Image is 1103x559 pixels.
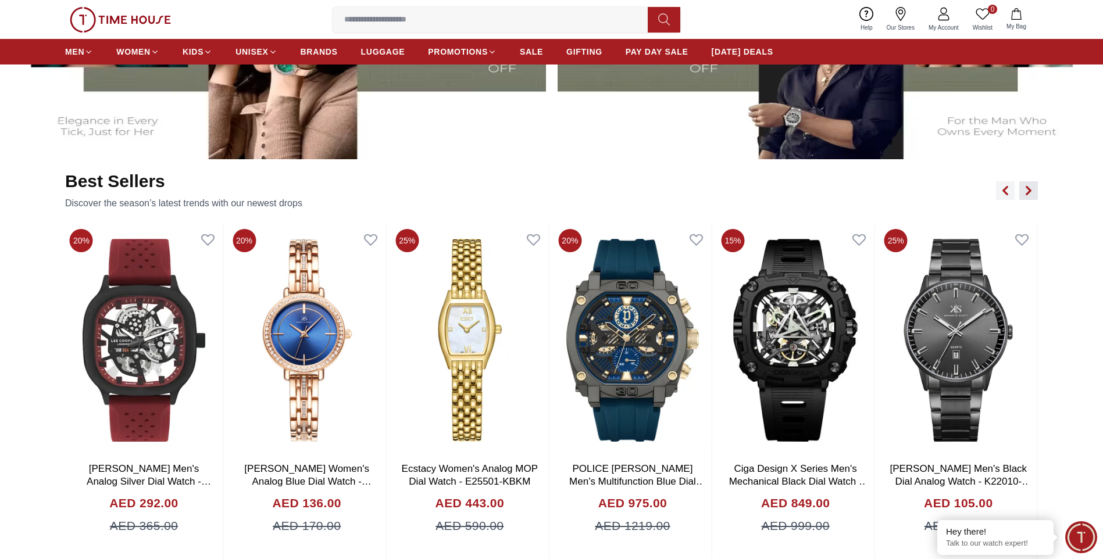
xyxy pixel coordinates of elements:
[395,229,419,252] span: 25%
[884,229,908,252] span: 25%
[402,463,538,487] a: Ecstacy Women's Analog MOP Dial Watch - E25501-KBKM
[428,41,497,62] a: PROMOTIONS
[65,224,223,457] img: Lee Cooper Men's Analog Silver Dial Watch - LC07973.658
[566,46,602,58] span: GIFTING
[712,46,773,58] span: [DATE] DEALS
[924,494,993,513] h4: AED 105.00
[87,463,211,500] a: [PERSON_NAME] Men's Analog Silver Dial Watch - LC07973.658
[554,224,711,457] img: POLICE Norwood Men's Multifunction Blue Dial Watch - PEWGQ0040001
[880,224,1037,457] img: Kenneth Scott Men's Black Dial Analog Watch - K22010-BBBB
[361,46,405,58] span: LUGGAGE
[882,23,919,32] span: Our Stores
[436,494,504,513] h4: AED 443.00
[235,41,277,62] a: UNISEX
[391,224,548,457] img: Ecstacy Women's Analog MOP Dial Watch - E25501-KBKM
[1002,22,1031,31] span: My Bag
[558,229,581,252] span: 20%
[854,5,880,34] a: Help
[722,229,745,252] span: 15%
[520,46,543,58] span: SALE
[70,229,93,252] span: 20%
[1065,521,1097,553] div: Chat Widget
[235,46,268,58] span: UNISEX
[761,494,830,513] h4: AED 849.00
[566,41,602,62] a: GIFTING
[110,517,178,535] span: AED 365.00
[183,46,204,58] span: KIDS
[966,5,1000,34] a: 0Wishlist
[65,171,302,192] h2: Best Sellers
[924,23,963,32] span: My Account
[856,23,877,32] span: Help
[595,517,670,535] span: AED 1219.00
[116,41,159,62] a: WOMEN
[924,517,993,535] span: AED 140.00
[946,526,1045,537] div: Hey there!
[890,463,1031,500] a: [PERSON_NAME] Men's Black Dial Analog Watch - K22010-BBBB
[436,517,504,535] span: AED 590.00
[598,494,667,513] h4: AED 975.00
[361,41,405,62] a: LUGGAGE
[626,46,688,58] span: PAY DAY SALE
[244,463,371,500] a: [PERSON_NAME] Women's Analog Blue Dial Watch - K23532-RBKN
[65,46,84,58] span: MEN
[301,41,338,62] a: BRANDS
[946,539,1045,549] p: Talk to our watch expert!
[301,46,338,58] span: BRANDS
[70,7,171,33] img: ...
[968,23,997,32] span: Wishlist
[65,41,93,62] a: MEN
[273,517,341,535] span: AED 170.00
[116,46,151,58] span: WOMEN
[880,5,922,34] a: Our Stores
[712,41,773,62] a: [DATE] DEALS
[520,41,543,62] a: SALE
[717,224,874,457] img: Ciga Design X Series Men's Mechanical Black Dial Watch - X051-BB01- W5B
[569,463,706,500] a: POLICE [PERSON_NAME] Men's Multifunction Blue Dial Watch - PEWGQ0040001
[729,463,869,500] a: Ciga Design X Series Men's Mechanical Black Dial Watch - X051-BB01- W5B
[428,46,488,58] span: PROMOTIONS
[233,229,256,252] span: 20%
[228,224,385,457] img: Kenneth Scott Women's Analog Blue Dial Watch - K23532-RBKN
[183,41,212,62] a: KIDS
[988,5,997,14] span: 0
[1000,6,1033,33] button: My Bag
[626,41,688,62] a: PAY DAY SALE
[65,196,302,210] p: Discover the season’s latest trends with our newest drops
[109,494,178,513] h4: AED 292.00
[761,517,829,535] span: AED 999.00
[272,494,341,513] h4: AED 136.00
